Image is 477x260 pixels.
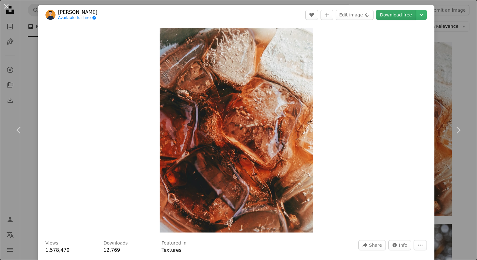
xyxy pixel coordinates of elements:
[160,28,313,233] img: drinking glass filled with soda and ice
[358,240,386,250] button: Share this image
[103,247,120,253] span: 12,769
[305,10,318,20] button: Like
[162,240,186,246] h3: Featured in
[369,240,382,250] span: Share
[399,240,408,250] span: Info
[439,100,477,160] a: Next
[45,10,56,20] img: Go to Faris Mohammed's profile
[162,247,181,253] a: Textures
[388,240,411,250] button: Stats about this image
[160,28,313,233] button: Zoom in on this image
[336,10,374,20] button: Edit image
[414,240,427,250] button: More Actions
[45,240,58,246] h3: Views
[58,9,97,15] a: [PERSON_NAME]
[58,15,97,21] a: Available for hire
[416,10,427,20] button: Choose download size
[45,247,69,253] span: 1,578,470
[376,10,416,20] a: Download free
[103,240,128,246] h3: Downloads
[321,10,333,20] button: Add to Collection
